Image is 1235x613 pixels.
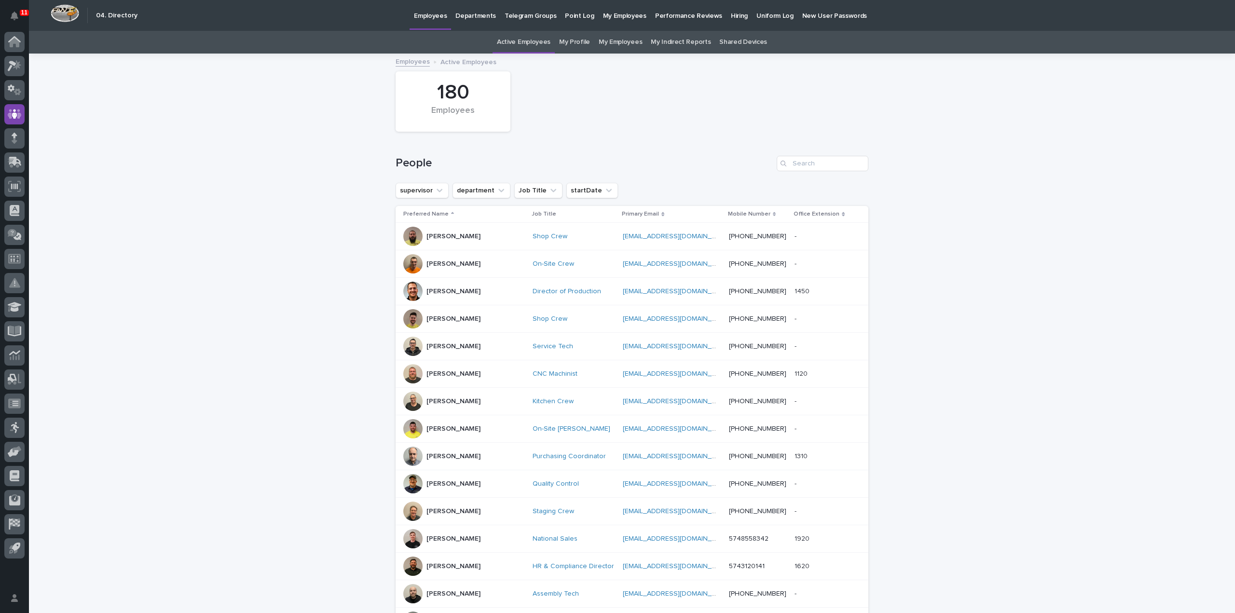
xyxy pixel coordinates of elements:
p: - [795,505,798,516]
a: [EMAIL_ADDRESS][DOMAIN_NAME] [623,508,732,515]
tr: [PERSON_NAME]Purchasing Coordinator [EMAIL_ADDRESS][DOMAIN_NAME] [PHONE_NUMBER]13101310 [396,443,868,470]
a: [PHONE_NUMBER] [729,233,786,240]
p: [PERSON_NAME] [426,315,480,323]
a: [PHONE_NUMBER] [729,315,786,322]
a: Staging Crew [533,507,574,516]
p: - [795,478,798,488]
p: [PERSON_NAME] [426,452,480,461]
p: [PERSON_NAME] [426,232,480,241]
button: department [453,183,510,198]
div: Notifications11 [12,12,25,27]
tr: [PERSON_NAME]Staging Crew [EMAIL_ADDRESS][DOMAIN_NAME] [PHONE_NUMBER]-- [396,498,868,525]
p: - [795,341,798,351]
tr: [PERSON_NAME]Service Tech [EMAIL_ADDRESS][DOMAIN_NAME] [PHONE_NUMBER]-- [396,333,868,360]
a: 5743120141 [729,563,765,570]
a: National Sales [533,535,577,543]
p: Primary Email [622,209,659,219]
a: CNC Machinist [533,370,577,378]
a: Quality Control [533,480,579,488]
p: 1450 [795,286,811,296]
a: [PHONE_NUMBER] [729,425,786,432]
p: [PERSON_NAME] [426,425,480,433]
a: [EMAIL_ADDRESS][DOMAIN_NAME] [623,480,732,487]
p: [PERSON_NAME] [426,287,480,296]
a: [PHONE_NUMBER] [729,508,786,515]
a: Purchasing Coordinator [533,452,606,461]
a: [EMAIL_ADDRESS][DOMAIN_NAME] [623,343,732,350]
p: Mobile Number [728,209,770,219]
p: - [795,588,798,598]
a: [EMAIL_ADDRESS][DOMAIN_NAME] [623,590,732,597]
a: [EMAIL_ADDRESS][DOMAIN_NAME] [623,288,732,295]
tr: [PERSON_NAME]HR & Compliance Director [EMAIL_ADDRESS][DOMAIN_NAME] 574312014116201620 [396,553,868,580]
a: [EMAIL_ADDRESS][DOMAIN_NAME] [623,425,732,432]
p: - [795,395,798,406]
a: Director of Production [533,287,601,296]
a: [EMAIL_ADDRESS][DOMAIN_NAME] [623,398,732,405]
a: [EMAIL_ADDRESS][DOMAIN_NAME] [623,453,732,460]
div: Employees [412,106,494,126]
button: Notifications [4,6,25,26]
p: [PERSON_NAME] [426,260,480,268]
button: supervisor [396,183,449,198]
a: Employees [396,55,430,67]
tr: [PERSON_NAME]National Sales [EMAIL_ADDRESS][DOMAIN_NAME] 574855834219201920 [396,525,868,553]
a: HR & Compliance Director [533,562,614,571]
p: Preferred Name [403,209,449,219]
p: [PERSON_NAME] [426,507,480,516]
p: [PERSON_NAME] [426,535,480,543]
p: 1120 [795,368,810,378]
a: [PHONE_NUMBER] [729,453,786,460]
a: [EMAIL_ADDRESS][DOMAIN_NAME] [623,370,732,377]
a: [PHONE_NUMBER] [729,343,786,350]
a: [EMAIL_ADDRESS][DOMAIN_NAME] [623,563,732,570]
a: My Employees [599,31,642,54]
button: startDate [566,183,618,198]
p: 11 [21,9,27,16]
a: [EMAIL_ADDRESS][DOMAIN_NAME] [623,260,732,267]
a: [EMAIL_ADDRESS][DOMAIN_NAME] [623,535,732,542]
a: [EMAIL_ADDRESS][DOMAIN_NAME] [623,233,732,240]
tr: [PERSON_NAME]Shop Crew [EMAIL_ADDRESS][DOMAIN_NAME] [PHONE_NUMBER]-- [396,223,868,250]
p: [PERSON_NAME] [426,562,480,571]
p: [PERSON_NAME] [426,370,480,378]
tr: [PERSON_NAME]On-Site Crew [EMAIL_ADDRESS][DOMAIN_NAME] [PHONE_NUMBER]-- [396,250,868,278]
tr: [PERSON_NAME]Shop Crew [EMAIL_ADDRESS][DOMAIN_NAME] [PHONE_NUMBER]-- [396,305,868,333]
p: Job Title [532,209,556,219]
a: [PHONE_NUMBER] [729,288,786,295]
tr: [PERSON_NAME]Director of Production [EMAIL_ADDRESS][DOMAIN_NAME] [PHONE_NUMBER]14501450 [396,278,868,305]
tr: [PERSON_NAME]On-Site [PERSON_NAME] [EMAIL_ADDRESS][DOMAIN_NAME] [PHONE_NUMBER]-- [396,415,868,443]
div: 180 [412,81,494,105]
p: [PERSON_NAME] [426,342,480,351]
a: [PHONE_NUMBER] [729,370,786,377]
a: Active Employees [497,31,550,54]
tr: [PERSON_NAME]Kitchen Crew [EMAIL_ADDRESS][DOMAIN_NAME] [PHONE_NUMBER]-- [396,388,868,415]
p: [PERSON_NAME] [426,590,480,598]
input: Search [777,156,868,171]
p: 1920 [795,533,811,543]
tr: [PERSON_NAME]Quality Control [EMAIL_ADDRESS][DOMAIN_NAME] [PHONE_NUMBER]-- [396,470,868,498]
a: Shop Crew [533,315,567,323]
a: My Profile [559,31,590,54]
p: - [795,258,798,268]
tr: [PERSON_NAME]CNC Machinist [EMAIL_ADDRESS][DOMAIN_NAME] [PHONE_NUMBER]11201120 [396,360,868,388]
p: - [795,231,798,241]
img: Workspace Logo [51,4,79,22]
h2: 04. Directory [96,12,137,20]
a: 5748558342 [729,535,768,542]
p: 1310 [795,450,810,461]
p: Active Employees [440,56,496,67]
a: My Indirect Reports [651,31,711,54]
a: Shared Devices [719,31,767,54]
h1: People [396,156,773,170]
button: Job Title [514,183,563,198]
p: 1620 [795,560,811,571]
a: Shop Crew [533,232,567,241]
a: [PHONE_NUMBER] [729,398,786,405]
p: [PERSON_NAME] [426,397,480,406]
p: - [795,423,798,433]
a: Service Tech [533,342,573,351]
p: Office Extension [794,209,839,219]
a: [PHONE_NUMBER] [729,480,786,487]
